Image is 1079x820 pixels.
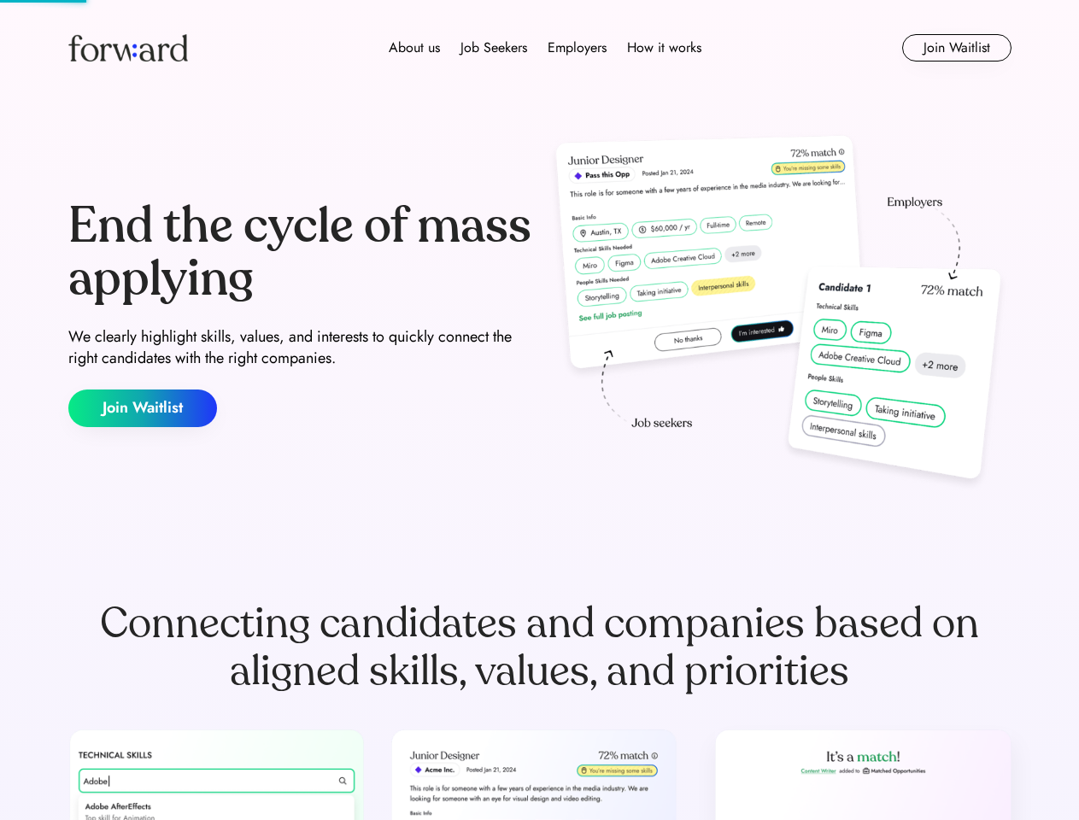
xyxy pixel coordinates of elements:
div: We clearly highlight skills, values, and interests to quickly connect the right candidates with t... [68,326,533,369]
div: Employers [548,38,607,58]
button: Join Waitlist [68,389,217,427]
img: hero-image.png [547,130,1012,497]
div: How it works [627,38,701,58]
div: About us [389,38,440,58]
div: Job Seekers [460,38,527,58]
button: Join Waitlist [902,34,1012,61]
div: End the cycle of mass applying [68,200,533,305]
img: Forward logo [68,34,188,61]
div: Connecting candidates and companies based on aligned skills, values, and priorities [68,600,1012,695]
